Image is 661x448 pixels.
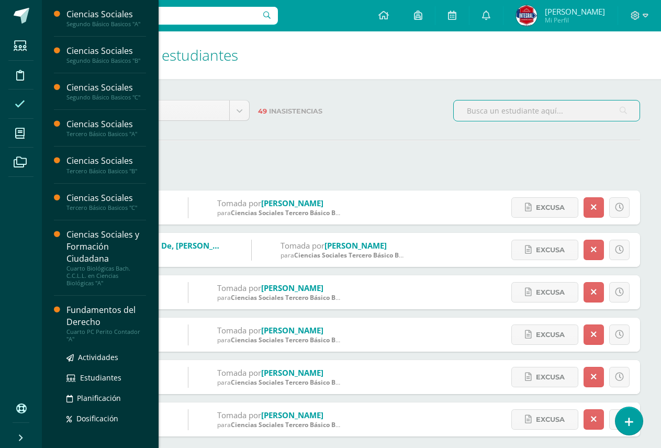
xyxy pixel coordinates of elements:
[66,412,146,424] a: Dosificación
[261,198,323,208] a: [PERSON_NAME]
[536,367,565,387] span: Excusa
[97,240,238,251] a: [PERSON_NAME] de, [PERSON_NAME]
[63,161,640,182] label: Tomadas por mi
[261,325,323,335] a: [PERSON_NAME]
[324,240,387,251] a: [PERSON_NAME]
[516,5,537,26] img: 9479b67508c872087c746233754dda3e.png
[511,240,578,260] a: Excusa
[536,240,565,260] span: Excusa
[66,118,146,130] div: Ciencias Sociales
[97,251,222,260] div: [DATE]
[66,351,146,363] a: Actividades
[77,393,121,403] span: Planificación
[294,251,427,260] span: Ciencias Sociales Tercero Básico Basicos 'B'
[66,229,146,265] div: Ciencias Sociales y Formación Ciudadana
[66,45,146,57] div: Ciencias Sociales
[231,208,363,217] span: Ciencias Sociales Tercero Básico Basicos 'B'
[217,293,343,302] div: para
[217,283,261,293] span: Tomada por
[258,107,267,115] span: 49
[269,107,322,115] span: Inasistencias
[66,82,146,101] a: Ciencias SocialesSegundo Básico Basicos "C"
[281,240,324,251] span: Tomada por
[66,8,146,20] div: Ciencias Sociales
[217,335,343,344] div: para
[217,410,261,420] span: Tomada por
[78,352,118,362] span: Actividades
[217,378,343,387] div: para
[66,155,146,167] div: Ciencias Sociales
[536,325,565,344] span: Excusa
[66,304,146,343] a: Fundamentos del DerechoCuarto PC Perito Contador "A"
[511,367,578,387] a: Excusa
[217,420,343,429] div: para
[281,251,406,260] div: para
[66,8,146,28] a: Ciencias SocialesSegundo Básico Basicos "A"
[454,100,640,121] input: Busca un estudiante aquí...
[545,6,605,17] span: [PERSON_NAME]
[66,192,146,204] div: Ciencias Sociales
[217,325,261,335] span: Tomada por
[261,367,323,378] a: [PERSON_NAME]
[66,82,146,94] div: Ciencias Sociales
[66,204,146,211] div: Tercero Básico Basicos "C"
[217,198,261,208] span: Tomada por
[511,282,578,303] a: Excusa
[66,57,146,64] div: Segundo Básico Basicos "B"
[231,378,363,387] span: Ciencias Sociales Tercero Básico Basicos 'B'
[217,208,343,217] div: para
[261,410,323,420] a: [PERSON_NAME]
[231,420,363,429] span: Ciencias Sociales Tercero Básico Basicos 'B'
[66,118,146,138] a: Ciencias SocialesTercero Básico Basicos "A"
[80,373,121,383] span: Estudiantes
[231,293,363,302] span: Ciencias Sociales Tercero Básico Basicos 'B'
[545,16,605,25] span: Mi Perfil
[76,413,118,423] span: Dosificación
[66,229,146,287] a: Ciencias Sociales y Formación CiudadanaCuarto Biológicas Bach. C.C.L.L. en Ciencias Biológicas "A"
[511,324,578,345] a: Excusa
[511,197,578,218] a: Excusa
[536,283,565,302] span: Excusa
[66,94,146,101] div: Segundo Básico Basicos "C"
[261,283,323,293] a: [PERSON_NAME]
[66,265,146,287] div: Cuarto Biológicas Bach. C.C.L.L. en Ciencias Biológicas "A"
[66,328,146,343] div: Cuarto PC Perito Contador "A"
[66,192,146,211] a: Ciencias SocialesTercero Básico Basicos "C"
[66,155,146,174] a: Ciencias SocialesTercero Básico Basicos "B"
[66,20,146,28] div: Segundo Básico Basicos "A"
[511,409,578,430] a: Excusa
[66,372,146,384] a: Estudiantes
[66,167,146,175] div: Tercero Básico Basicos "B"
[66,304,146,328] div: Fundamentos del Derecho
[66,130,146,138] div: Tercero Básico Basicos "A"
[49,7,278,25] input: Busca un usuario...
[231,335,363,344] span: Ciencias Sociales Tercero Básico Basicos 'B'
[66,45,146,64] a: Ciencias SocialesSegundo Básico Basicos "B"
[217,367,261,378] span: Tomada por
[536,410,565,429] span: Excusa
[66,392,146,404] a: Planificación
[536,198,565,217] span: Excusa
